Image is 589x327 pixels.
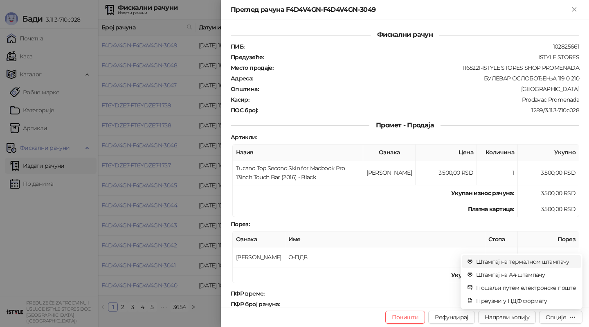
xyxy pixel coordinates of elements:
strong: Артикли : [231,133,257,141]
span: Штампај на А4 штампачу [476,270,576,279]
td: [PERSON_NAME] [233,247,285,267]
td: 20,00% [485,247,518,267]
strong: Платна картица : [468,205,514,213]
th: Цена [416,145,477,160]
strong: Адреса : [231,75,253,82]
td: 583,33 RSD [518,247,579,267]
strong: ПФР време : [231,290,265,297]
strong: ПИБ : [231,43,244,50]
strong: Касир : [231,96,249,103]
div: Опције [546,314,566,321]
th: Ознака [233,231,285,247]
th: Назив [233,145,363,160]
strong: ПОС број : [231,107,258,114]
div: F4D4V4GN-F4D4V4GN-3049 [281,300,580,308]
td: Tucano Top Second Skin for Macbook Pro 13inch Touch Bar (2016) - Black [233,160,363,185]
td: 3.500,00 RSD [518,201,579,217]
strong: Предузеће : [231,53,264,61]
td: О-ПДВ [285,247,485,267]
th: Стопа [485,231,518,247]
span: Фискални рачун [371,31,439,38]
span: Пошаљи путем електронске поште [476,283,576,292]
span: Преузми у ПДФ формату [476,296,576,305]
strong: Место продаје : [231,64,273,71]
button: Опције [539,311,582,324]
td: 3.500,00 RSD [518,160,579,185]
strong: Порез : [231,220,250,228]
th: Порез [518,231,579,247]
th: Ознака [363,145,416,160]
span: Промет - Продаја [369,121,441,129]
strong: ПФР број рачуна : [231,300,280,308]
div: ISTYLE STORES [265,53,580,61]
div: БУЛЕВАР ОСЛОБОЂЕЊА 119 0 210 [254,75,580,82]
span: Направи копију [485,314,529,321]
strong: Укупан износ пореза: [451,271,514,279]
strong: Општина : [231,85,259,93]
div: 1165221-ISTYLE STORES SHOP PROMENADA [274,64,580,71]
button: Close [569,5,579,15]
td: 3.500,00 RSD [416,160,477,185]
th: Количина [477,145,518,160]
th: Име [285,231,485,247]
div: 102825661 [245,43,580,50]
td: 1 [477,160,518,185]
button: Направи копију [478,311,536,324]
span: Штампај на термалном штампачу [476,257,576,266]
th: Укупно [518,145,579,160]
td: 3.500,00 RSD [518,185,579,201]
button: Поништи [385,311,425,324]
div: 1289/3.11.3-710c028 [259,107,580,114]
div: Преглед рачуна F4D4V4GN-F4D4V4GN-3049 [231,5,569,15]
div: Prodavac Promenada [250,96,580,103]
button: Рефундирај [428,311,475,324]
strong: Укупан износ рачуна : [451,189,514,197]
td: [PERSON_NAME] [363,160,416,185]
div: [DATE] 18:58:29 [265,290,580,297]
div: [GEOGRAPHIC_DATA] [259,85,580,93]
